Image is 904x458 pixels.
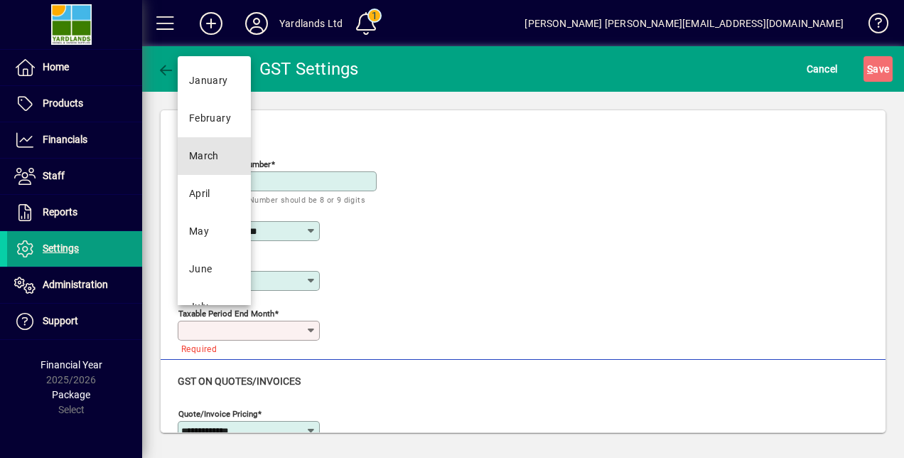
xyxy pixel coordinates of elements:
[178,309,274,319] mat-label: Taxable period end month
[7,50,142,85] a: Home
[189,186,210,201] div: April
[43,134,87,145] span: Financials
[178,100,251,137] mat-option: February
[189,73,228,88] div: January
[867,58,889,80] span: ave
[178,409,257,419] mat-label: Quote/Invoice pricing
[863,56,893,82] button: Save
[52,389,90,400] span: Package
[43,279,108,290] span: Administration
[7,195,142,230] a: Reports
[178,376,301,387] span: GST on quotes/invoices
[189,262,212,277] div: June
[41,359,102,371] span: Financial Year
[524,12,844,35] div: [PERSON_NAME] [PERSON_NAME][EMAIL_ADDRESS][DOMAIN_NAME]
[178,62,251,100] mat-option: January
[154,56,208,82] button: Back
[142,56,220,82] app-page-header-button: Back
[803,56,841,82] button: Cancel
[188,11,234,36] button: Add
[43,206,77,218] span: Reports
[43,315,78,326] span: Support
[867,63,873,75] span: S
[178,137,251,175] mat-option: March
[43,61,69,73] span: Home
[189,299,209,314] div: July
[178,213,251,250] mat-option: May
[7,122,142,158] a: Financials
[7,159,142,194] a: Staff
[279,12,343,35] div: Yardlands Ltd
[178,250,251,288] mat-option: June
[43,170,65,181] span: Staff
[157,63,205,75] span: Back
[858,3,886,49] a: Knowledge Base
[43,243,79,254] span: Settings
[189,224,209,239] div: May
[232,191,365,208] mat-hint: GST Number should be 8 or 9 digits
[231,58,359,80] div: GST Settings
[189,149,219,164] div: March
[43,97,83,109] span: Products
[7,304,142,339] a: Support
[7,86,142,122] a: Products
[181,341,308,356] mat-error: Required
[7,267,142,303] a: Administration
[178,288,251,326] mat-option: July
[234,11,279,36] button: Profile
[807,58,838,80] span: Cancel
[178,175,251,213] mat-option: April
[189,111,232,126] div: February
